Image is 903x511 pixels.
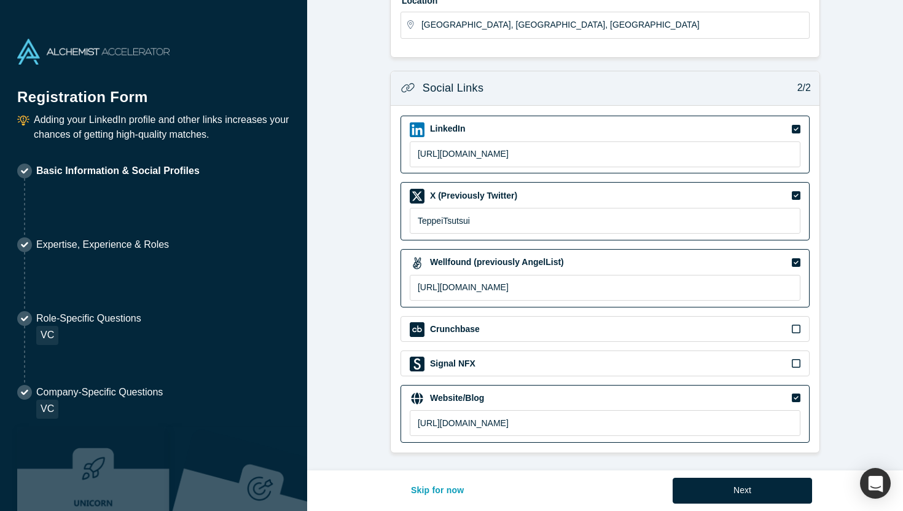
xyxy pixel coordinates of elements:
[34,113,290,142] p: Adding your LinkedIn profile and other links increases your chances of getting high-quality matches.
[429,189,517,202] label: X (Previously Twitter)
[36,400,58,419] div: VC
[410,357,424,371] img: Signal NFX icon
[791,81,811,95] p: 2/2
[410,391,424,406] img: Website/Blog icon
[410,322,424,337] img: Crunchbase icon
[429,392,484,405] label: Website/Blog
[36,311,141,326] p: Role-Specific Questions
[36,237,169,252] p: Expertise, Experience & Roles
[398,478,477,504] button: Skip for now
[421,12,808,38] input: Enter a location
[429,323,480,336] label: Crunchbase
[429,357,475,370] label: Signal NFX
[401,182,810,240] div: X (Previously Twitter) iconX (Previously Twitter)
[401,351,810,376] div: Signal NFX iconSignal NFX
[429,256,564,269] label: Wellfound (previously AngelList)
[36,385,163,400] p: Company-Specific Questions
[401,116,810,174] div: LinkedIn iconLinkedIn
[401,385,810,443] div: Website/Blog iconWebsite/Blog
[401,316,810,342] div: Crunchbase iconCrunchbase
[410,122,424,137] img: LinkedIn icon
[423,80,483,97] h3: Social Links
[17,73,290,108] h1: Registration Form
[410,256,424,271] img: Wellfound (previously AngelList) icon
[673,478,812,504] button: Next
[401,249,810,307] div: Wellfound (previously AngelList) iconWellfound (previously AngelList)
[410,189,424,204] img: X (Previously Twitter) icon
[17,39,170,65] img: Alchemist Accelerator Logo
[36,326,58,345] div: VC
[36,164,200,178] p: Basic Information & Social Profiles
[429,122,466,135] label: LinkedIn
